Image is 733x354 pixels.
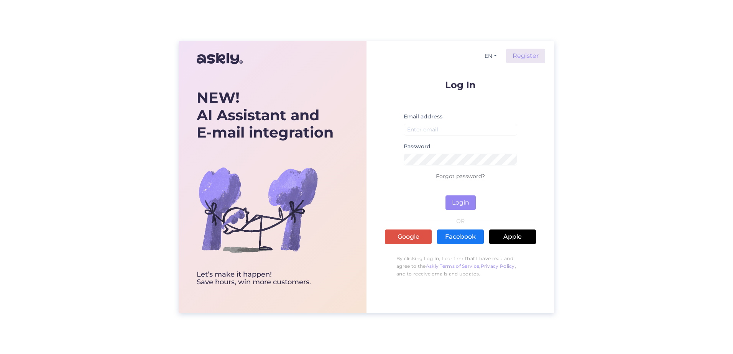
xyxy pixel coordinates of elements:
[455,218,466,224] span: OR
[482,51,500,62] button: EN
[437,229,484,244] a: Facebook
[197,49,243,68] img: Askly
[481,263,515,269] a: Privacy Policy
[506,49,545,63] a: Register
[385,251,536,282] p: By clicking Log In, I confirm that I have read and agree to the , , and to receive emails and upd...
[385,229,432,244] a: Google
[445,195,476,210] button: Login
[197,88,240,107] b: NEW!
[404,143,431,151] label: Password
[426,263,480,269] a: Askly Terms of Service
[197,271,334,286] div: Let’s make it happen! Save hours, win more customers.
[197,89,334,141] div: AI Assistant and E-mail integration
[404,124,517,136] input: Enter email
[404,113,442,121] label: Email address
[436,173,485,180] a: Forgot password?
[197,148,319,271] img: bg-askly
[385,80,536,90] p: Log In
[489,229,536,244] a: Apple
